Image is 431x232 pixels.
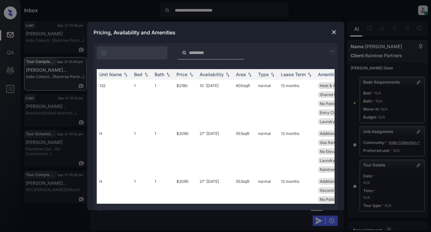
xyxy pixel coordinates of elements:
[197,175,233,223] td: 27' [DATE]
[256,128,278,175] td: normal
[97,80,131,128] td: 132
[182,50,187,56] img: icon-zuma
[101,50,107,56] img: icon-zuma
[200,72,224,77] div: Availability
[152,80,174,128] td: 1
[320,149,352,154] span: No Elevator Acc...
[320,83,352,88] span: Heat & Air Cond...
[233,80,256,128] td: 600 sqft
[99,72,122,77] div: Unit Name
[155,72,164,77] div: Bath
[318,72,339,77] div: Amenities
[131,175,152,223] td: 1
[320,92,347,97] span: Shared Garage
[188,72,194,77] img: sorting
[165,72,171,77] img: sorting
[320,167,371,172] span: Raintree [MEDICAL_DATA]...
[174,128,197,175] td: $2090
[197,80,233,128] td: 10' [DATE]
[233,128,256,175] td: 553 sqft
[258,72,269,77] div: Type
[320,101,375,106] span: No Patio or [MEDICAL_DATA]...
[131,128,152,175] td: 1
[278,175,315,223] td: 12 months
[236,72,246,77] div: Area
[131,80,152,128] td: 1
[233,175,256,223] td: 553 sqft
[269,72,276,77] img: sorting
[87,22,344,43] div: Pricing, Availability and Amenities
[176,72,187,77] div: Price
[320,140,339,145] span: Gas Range
[224,72,231,77] img: sorting
[97,128,131,175] td: H
[320,179,349,184] span: Additional Stor...
[134,72,142,77] div: Bed
[174,80,197,128] td: $2180
[320,119,354,124] span: Laundry Room Pr...
[320,131,349,136] span: Additional Stor...
[174,175,197,223] td: $2090
[320,197,375,202] span: No Patio or [MEDICAL_DATA]...
[281,72,306,77] div: Lease Term
[97,175,131,223] td: H
[331,29,337,35] img: close
[197,128,233,175] td: 27' [DATE]
[320,110,342,115] span: Entry Closet
[152,128,174,175] td: 1
[278,80,315,128] td: 12 months
[306,72,313,77] img: sorting
[143,72,149,77] img: sorting
[152,175,174,223] td: 1
[256,175,278,223] td: normal
[320,158,346,163] span: Laundry Room
[320,188,344,193] span: Second Floor
[122,72,129,77] img: sorting
[278,128,315,175] td: 12 months
[247,72,253,77] img: sorting
[256,80,278,128] td: normal
[328,48,336,55] img: icon-zuma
